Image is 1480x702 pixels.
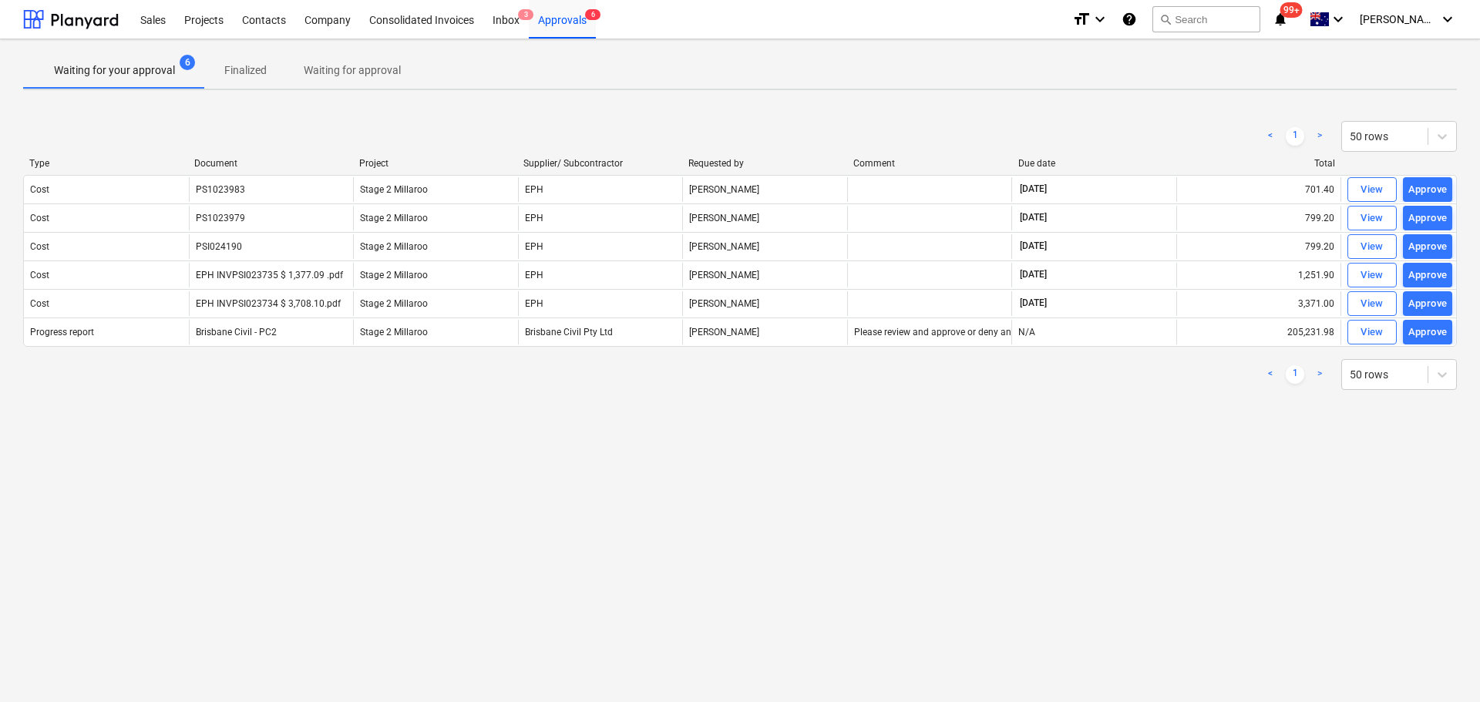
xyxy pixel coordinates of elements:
a: Next page [1310,365,1329,384]
button: Search [1152,6,1260,32]
div: [PERSON_NAME] [682,177,847,202]
span: [DATE] [1018,211,1048,224]
div: View [1361,267,1384,284]
button: Approve [1403,320,1452,344]
span: [DATE] [1018,240,1048,253]
div: View [1361,181,1384,199]
div: EPH [518,263,683,287]
div: Project [359,158,512,169]
span: Stage 2 Millaroo [360,327,428,338]
div: 799.20 [1176,234,1341,259]
span: 6 [585,9,600,20]
a: Previous page [1261,365,1280,384]
span: search [1159,13,1172,25]
button: Approve [1403,177,1452,202]
div: EPH INVPSI023734 $ 3,708.10.pdf [196,298,341,309]
div: Approve [1408,267,1448,284]
div: EPH [518,291,683,316]
div: Document [194,158,347,169]
button: Approve [1403,291,1452,316]
a: Previous page [1261,127,1280,146]
button: View [1347,206,1397,230]
div: Requested by [688,158,841,169]
div: Brisbane Civil Pty Ltd [518,320,683,344]
div: Comment [853,158,1006,169]
i: keyboard_arrow_down [1438,10,1457,29]
div: [PERSON_NAME] [682,320,847,344]
a: Page 1 is your current page [1286,127,1304,146]
div: 701.40 [1176,177,1341,202]
div: 1,251.90 [1176,263,1341,287]
p: Waiting for your approval [54,62,175,79]
span: 99+ [1280,2,1303,18]
div: 3,371.00 [1176,291,1341,316]
a: Next page [1310,127,1329,146]
button: Approve [1403,206,1452,230]
i: format_size [1072,10,1091,29]
div: Approve [1408,324,1448,341]
div: 799.20 [1176,206,1341,230]
span: Stage 2 Millaroo [360,184,428,195]
div: View [1361,238,1384,256]
div: Please review and approve or deny and RFI [854,327,1032,338]
i: keyboard_arrow_down [1091,10,1109,29]
p: Waiting for approval [304,62,401,79]
div: Cost [30,184,49,195]
iframe: Chat Widget [1403,628,1480,702]
div: [PERSON_NAME] [682,234,847,259]
div: View [1361,210,1384,227]
div: Cost [30,213,49,223]
div: Due date [1018,158,1171,169]
span: [DATE] [1018,297,1048,310]
div: [PERSON_NAME] [682,206,847,230]
div: Supplier/ Subcontractor [523,158,676,169]
div: Cost [30,270,49,280]
span: 6 [180,55,195,70]
div: Type [29,158,182,169]
button: View [1347,234,1397,259]
div: 205,231.98 [1176,320,1341,344]
span: Stage 2 Millaroo [360,270,428,280]
div: Cost [30,298,49,309]
div: Approve [1408,295,1448,313]
div: N/A [1018,327,1035,338]
a: Page 1 is your current page [1286,365,1304,384]
span: [DATE] [1018,268,1048,281]
button: Approve [1403,234,1452,259]
div: Approve [1408,181,1448,199]
span: [DATE] [1018,183,1048,196]
span: 3 [518,9,533,20]
button: View [1347,177,1397,202]
div: PS1023979 [196,213,245,223]
button: View [1347,291,1397,316]
div: EPH [518,234,683,259]
div: EPH [518,206,683,230]
span: Stage 2 Millaroo [360,241,428,252]
button: Approve [1403,263,1452,287]
div: [PERSON_NAME] [682,291,847,316]
i: notifications [1273,10,1288,29]
div: Approve [1408,238,1448,256]
span: Stage 2 Millaroo [360,213,428,223]
button: View [1347,263,1397,287]
i: Knowledge base [1122,10,1137,29]
div: Approve [1408,210,1448,227]
div: EPH [518,177,683,202]
div: Brisbane Civil - PC2 [196,327,277,338]
div: PSI024190 [196,241,242,252]
div: Total [1182,158,1335,169]
div: View [1361,295,1384,313]
div: EPH INVPSI023735 $ 1,377.09 .pdf [196,270,343,280]
div: Cost [30,241,49,252]
div: Progress report [30,327,94,338]
div: PS1023983 [196,184,245,195]
p: Finalized [224,62,267,79]
span: Stage 2 Millaroo [360,298,428,309]
span: [PERSON_NAME] [1360,13,1437,25]
div: [PERSON_NAME] [682,263,847,287]
i: keyboard_arrow_down [1329,10,1347,29]
div: View [1361,324,1384,341]
button: View [1347,320,1397,344]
